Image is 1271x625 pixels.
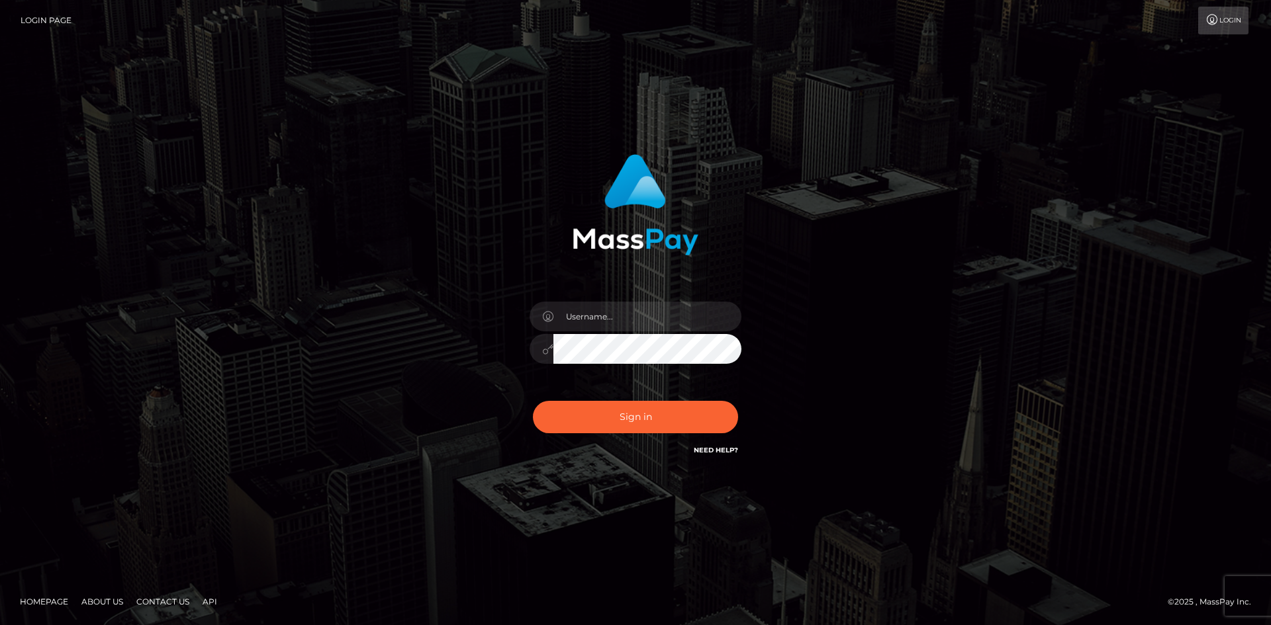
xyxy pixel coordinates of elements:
a: Login [1198,7,1248,34]
img: MassPay Login [573,154,698,255]
a: Login Page [21,7,71,34]
a: Need Help? [694,446,738,454]
input: Username... [553,302,741,331]
button: Sign in [533,401,738,433]
a: Homepage [15,591,73,612]
div: © 2025 , MassPay Inc. [1168,595,1261,609]
a: Contact Us [131,591,195,612]
a: API [197,591,222,612]
a: About Us [76,591,128,612]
